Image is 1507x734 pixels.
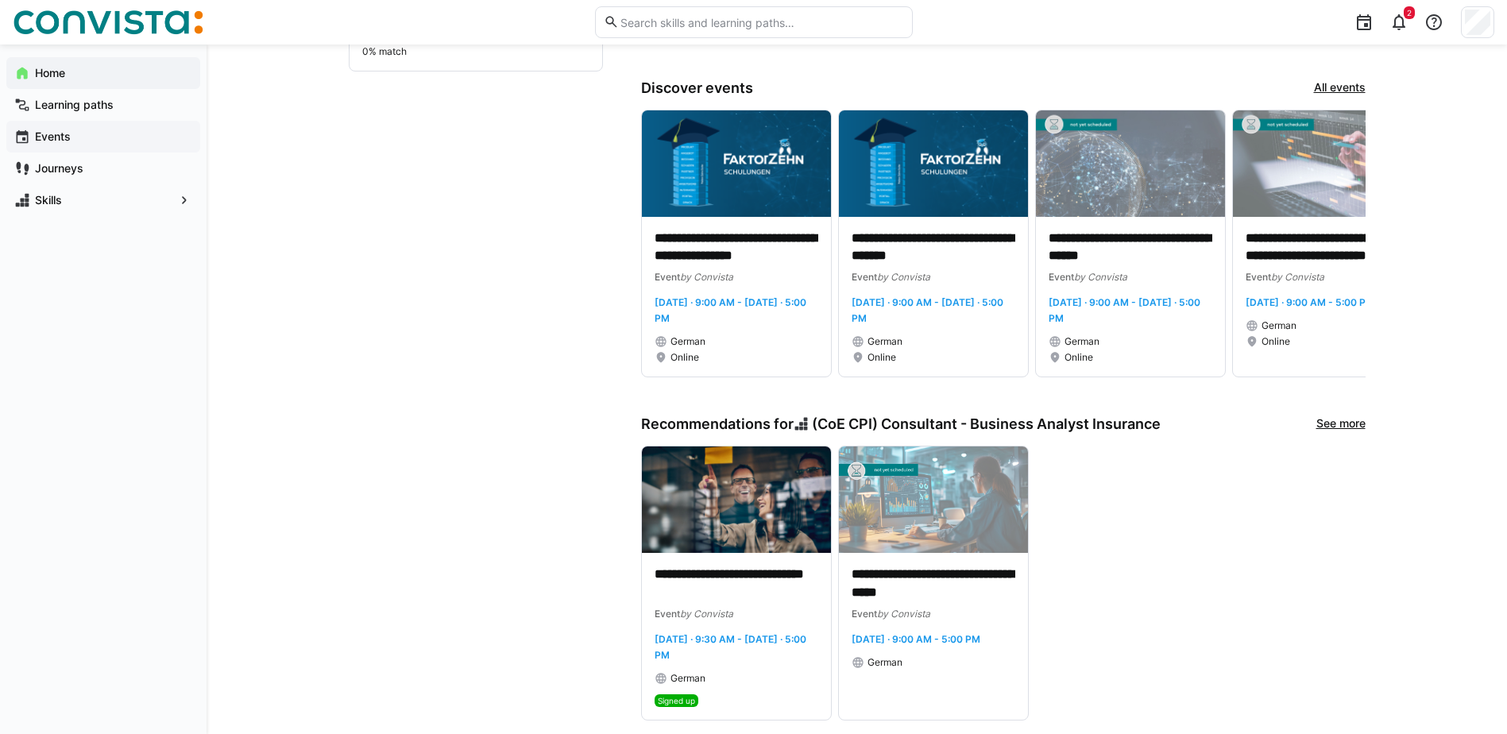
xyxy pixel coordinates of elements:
[680,271,733,283] span: by Convista
[641,79,753,97] h3: Discover events
[362,45,589,58] p: 0% match
[839,446,1028,553] img: image
[1233,110,1422,217] img: image
[852,608,877,620] span: Event
[1314,79,1366,97] a: All events
[655,608,680,620] span: Event
[655,296,806,324] span: [DATE] · 9:00 AM - [DATE] · 5:00 PM
[1246,296,1374,308] span: [DATE] · 9:00 AM - 5:00 PM
[1407,8,1412,17] span: 2
[1065,351,1093,364] span: Online
[1065,335,1099,348] span: German
[877,271,930,283] span: by Convista
[867,656,902,669] span: German
[877,608,930,620] span: by Convista
[1049,271,1074,283] span: Event
[642,110,831,217] img: image
[619,15,903,29] input: Search skills and learning paths…
[1049,296,1200,324] span: [DATE] · 9:00 AM - [DATE] · 5:00 PM
[642,446,831,553] img: image
[1246,271,1271,283] span: Event
[852,271,877,283] span: Event
[852,633,980,645] span: [DATE] · 9:00 AM - 5:00 PM
[852,296,1003,324] span: [DATE] · 9:00 AM - [DATE] · 5:00 PM
[839,110,1028,217] img: image
[1316,415,1366,433] a: See more
[812,415,1161,433] span: (CoE CPI) Consultant - Business Analyst Insurance
[1074,271,1127,283] span: by Convista
[1271,271,1324,283] span: by Convista
[1262,335,1290,348] span: Online
[670,672,705,685] span: German
[670,335,705,348] span: German
[655,633,806,661] span: [DATE] · 9:30 AM - [DATE] · 5:00 PM
[867,351,896,364] span: Online
[641,415,1161,433] h3: Recommendations for
[670,351,699,364] span: Online
[867,335,902,348] span: German
[680,608,733,620] span: by Convista
[1036,110,1225,217] img: image
[1262,319,1296,332] span: German
[655,271,680,283] span: Event
[658,696,695,705] span: Signed up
